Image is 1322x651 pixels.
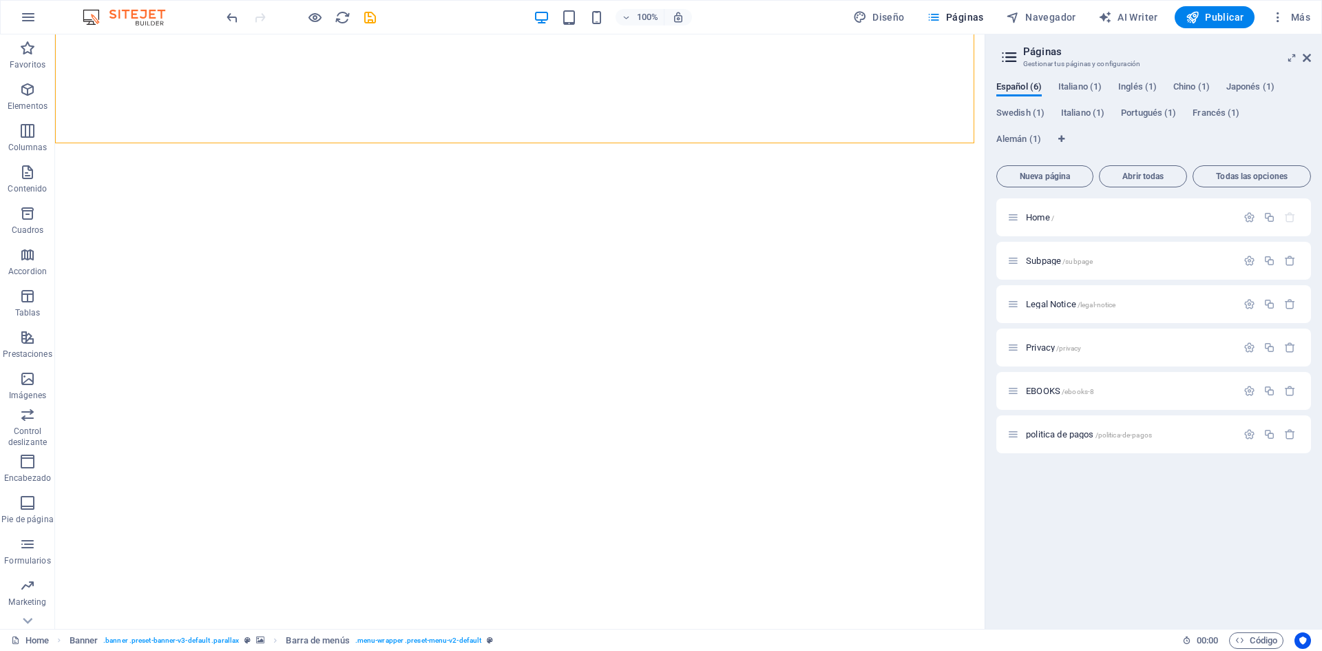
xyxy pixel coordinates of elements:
[1175,6,1255,28] button: Publicar
[1263,385,1275,397] div: Duplicar
[1284,298,1296,310] div: Eliminar
[1186,10,1244,24] span: Publicar
[1244,255,1255,267] div: Configuración
[672,11,684,23] i: Al redimensionar, ajustar el nivel de zoom automáticamente para ajustarse al dispositivo elegido.
[1062,258,1093,265] span: /subpage
[848,6,910,28] div: Diseño (Ctrl+Alt+Y)
[306,9,323,25] button: Haz clic para salir del modo de previsualización y seguir editando
[1235,632,1277,649] span: Código
[79,9,182,25] img: Editor Logo
[362,10,378,25] i: Guardar (Ctrl+S)
[3,349,52,360] p: Prestaciones
[70,632,494,649] nav: breadcrumb
[1263,211,1275,223] div: Duplicar
[1271,10,1310,24] span: Más
[244,637,251,644] i: Este elemento es un preajuste personalizable
[1022,300,1237,309] div: Legal Notice/legal-notice
[335,10,350,25] i: Volver a cargar página
[1026,386,1094,396] span: EBOOKS
[12,225,44,236] p: Cuadros
[8,142,48,153] p: Columnas
[848,6,910,28] button: Diseño
[1026,299,1115,309] span: Legal Notice
[996,79,1042,98] span: Español (6)
[1078,301,1116,309] span: /legal-notice
[1105,172,1181,180] span: Abrir todas
[1061,105,1104,124] span: Italiano (1)
[286,632,349,649] span: Barra de menús
[1022,430,1237,439] div: politica de pagos/politica-de-pagos
[4,473,51,484] p: Encabezado
[1197,632,1218,649] span: 00 00
[224,10,240,25] i: Deshacer: Cambiar páginas (Ctrl+Z)
[996,165,1093,187] button: Nueva página
[1263,298,1275,310] div: Duplicar
[487,637,493,644] i: Este elemento es un preajuste personalizable
[636,9,658,25] h6: 100%
[1023,45,1311,58] h2: Páginas
[853,10,905,24] span: Diseño
[9,390,46,401] p: Imágenes
[1022,343,1237,352] div: Privacy/privacy
[996,105,1045,124] span: Swedish (1)
[1000,6,1082,28] button: Navegador
[1026,212,1054,223] span: Haz clic para abrir la página
[1244,211,1255,223] div: Configuración
[1199,172,1305,180] span: Todas las opciones
[1026,429,1152,440] span: Haz clic para abrir la página
[1095,431,1153,439] span: /politica-de-pagos
[1294,632,1311,649] button: Usercentrics
[1229,632,1283,649] button: Código
[996,81,1311,160] div: Pestañas de idiomas
[15,307,41,318] p: Tablas
[1099,165,1187,187] button: Abrir todas
[355,632,481,649] span: . menu-wrapper .preset-menu-v2-default
[1284,428,1296,440] div: Eliminar
[224,9,240,25] button: undo
[1284,255,1296,267] div: Eliminar
[1244,385,1255,397] div: Configuración
[10,59,45,70] p: Favoritos
[1118,79,1157,98] span: Inglés (1)
[1093,6,1164,28] button: AI Writer
[1244,298,1255,310] div: Configuración
[1263,342,1275,353] div: Duplicar
[256,637,264,644] i: Este elemento contiene un fondo
[8,101,48,112] p: Elementos
[8,183,47,194] p: Contenido
[1284,211,1296,223] div: La página principal no puede eliminarse
[1026,256,1093,266] span: Haz clic para abrir la página
[1062,388,1094,395] span: /ebooks-8
[921,6,989,28] button: Páginas
[1006,10,1076,24] span: Navegador
[996,131,1041,150] span: Alemán (1)
[1,514,53,525] p: Pie de página
[361,9,378,25] button: save
[1206,635,1208,645] span: :
[1051,214,1054,222] span: /
[1056,344,1081,352] span: /privacy
[616,9,664,25] button: 100%
[1022,386,1237,395] div: EBOOKS/ebooks-8
[1266,6,1316,28] button: Más
[1098,10,1158,24] span: AI Writer
[1058,79,1102,98] span: Italiano (1)
[1023,58,1283,70] h3: Gestionar tus páginas y configuración
[1284,342,1296,353] div: Eliminar
[70,632,98,649] span: Haz clic para seleccionar y doble clic para editar
[1003,172,1087,180] span: Nueva página
[103,632,239,649] span: . banner .preset-banner-v3-default .parallax
[1193,165,1311,187] button: Todas las opciones
[1026,342,1081,353] span: Haz clic para abrir la página
[1121,105,1176,124] span: Portugués (1)
[8,597,46,608] p: Marketing
[1284,385,1296,397] div: Eliminar
[1022,213,1237,222] div: Home/
[1022,256,1237,265] div: Subpage/subpage
[8,266,47,277] p: Accordion
[4,555,50,566] p: Formularios
[334,9,350,25] button: reload
[1193,105,1239,124] span: Francés (1)
[11,632,49,649] a: Haz clic para cancelar la selección y doble clic para abrir páginas
[1173,79,1210,98] span: Chino (1)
